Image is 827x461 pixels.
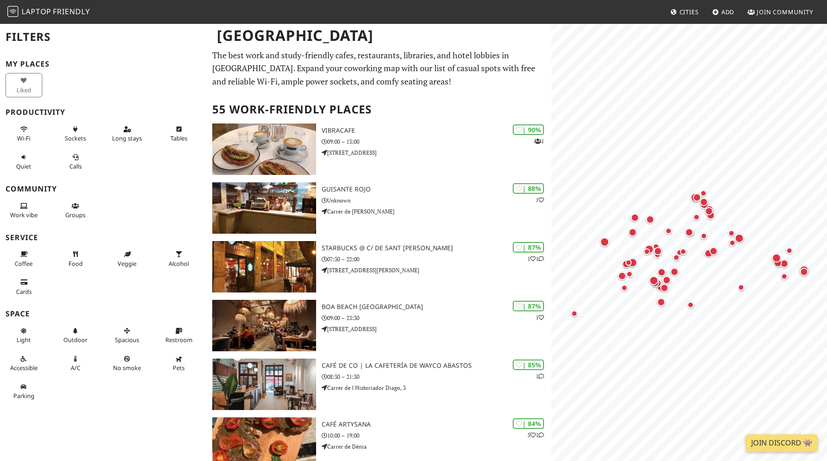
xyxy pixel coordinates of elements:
div: Map marker [629,212,641,224]
button: Groups [57,198,94,223]
div: Map marker [733,232,746,245]
div: Map marker [627,226,639,238]
div: Map marker [649,277,661,289]
p: [STREET_ADDRESS][PERSON_NAME] [322,266,551,275]
button: Parking [6,379,42,404]
p: Carrer de Dénia [322,442,551,451]
p: [STREET_ADDRESS] [322,325,551,333]
a: Café de CO | La cafetería de Wayco Abastos | 85% 1 Café de CO | La cafetería de Wayco Abastos 08:... [207,359,551,410]
p: 1 [536,196,544,204]
button: Pets [161,351,198,376]
div: Map marker [703,205,715,217]
div: Map marker [689,191,702,204]
div: Map marker [726,228,737,239]
span: Credit cards [16,287,32,296]
div: Map marker [683,226,695,238]
span: Friendly [53,6,90,17]
div: Map marker [698,188,709,199]
div: Map marker [661,274,673,286]
span: Power sockets [65,134,86,142]
h3: My Places [6,60,201,68]
div: Map marker [691,212,702,223]
span: Pet friendly [173,364,185,372]
div: Map marker [736,282,747,293]
button: Outdoor [57,323,94,348]
div: Map marker [626,256,639,269]
p: Carrer de [PERSON_NAME] [322,207,551,216]
button: Veggie [109,247,146,271]
div: Map marker [624,269,635,280]
a: LaptopFriendly LaptopFriendly [7,4,90,20]
div: Map marker [770,252,783,264]
button: Food [57,247,94,271]
p: Carrer de l'Historiador Diago, 3 [322,383,551,392]
a: Cities [667,4,702,20]
div: Map marker [779,271,790,282]
h3: Café ArtySana [322,421,551,428]
button: Quiet [6,150,42,174]
div: | 88% [513,183,544,194]
div: Map marker [647,274,660,287]
button: Light [6,323,42,348]
div: Map marker [698,196,710,208]
a: Starbucks @ C/ de Sant Vicent Màrtir | 87% 11 Starbucks @ C/ de Sant [PERSON_NAME] 07:30 – 22:00 ... [207,241,551,292]
div: Map marker [623,257,634,268]
span: Food [68,259,83,268]
div: Map marker [620,258,632,270]
div: Map marker [772,257,784,269]
div: | 90% [513,124,544,135]
div: Map marker [656,266,668,278]
div: Map marker [569,308,580,319]
span: Group tables [65,211,85,219]
p: 08:30 – 21:30 [322,372,551,381]
div: Map marker [685,299,696,310]
div: | 87% [513,242,544,253]
h3: Productivity [6,108,201,117]
span: People working [10,211,38,219]
h1: [GEOGRAPHIC_DATA] [210,23,549,48]
div: Map marker [727,237,738,248]
div: Map marker [674,247,685,258]
span: Veggie [118,259,136,268]
h3: Café de CO | La cafetería de Wayco Abastos [322,362,551,370]
div: Map marker [619,282,630,293]
div: | 85% [513,360,544,370]
h3: Vibracafe [322,127,551,135]
span: Video/audio calls [69,162,82,170]
p: 09:00 – 23:30 [322,314,551,322]
div: Map marker [698,199,710,211]
img: Guisante Rojo [212,182,316,234]
div: Map marker [671,252,682,263]
div: Map marker [651,241,662,252]
span: Natural light [17,336,31,344]
p: 09:00 – 13:00 [322,137,551,146]
img: Boa Beach València [212,300,316,351]
a: Guisante Rojo | 88% 1 Guisante Rojo Unknown Carrer de [PERSON_NAME] [207,182,551,234]
div: Map marker [708,245,719,257]
button: Spacious [109,323,146,348]
div: Map marker [641,246,652,257]
div: Map marker [652,245,664,257]
button: Accessible [6,351,42,376]
div: Map marker [658,282,670,294]
span: Accessible [10,364,38,372]
button: Coffee [6,247,42,271]
div: Map marker [644,214,656,225]
a: Join Community [744,4,817,20]
span: Parking [13,392,34,400]
div: Map marker [652,249,663,260]
span: Coffee [15,259,33,268]
button: Tables [161,122,198,146]
p: 1 1 [527,254,544,263]
p: 5 1 [527,431,544,439]
h3: Guisante Rojo [322,186,551,193]
span: Laptop [22,6,51,17]
span: Stable Wi-Fi [17,134,30,142]
p: 10:00 – 19:00 [322,431,551,440]
a: Vibracafe | 90% 1 Vibracafe 09:00 – 13:00 [STREET_ADDRESS] [207,124,551,175]
h2: Filters [6,23,201,51]
button: Sockets [57,122,94,146]
div: Map marker [798,266,810,278]
span: Restroom [165,336,193,344]
span: Outdoor area [63,336,87,344]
